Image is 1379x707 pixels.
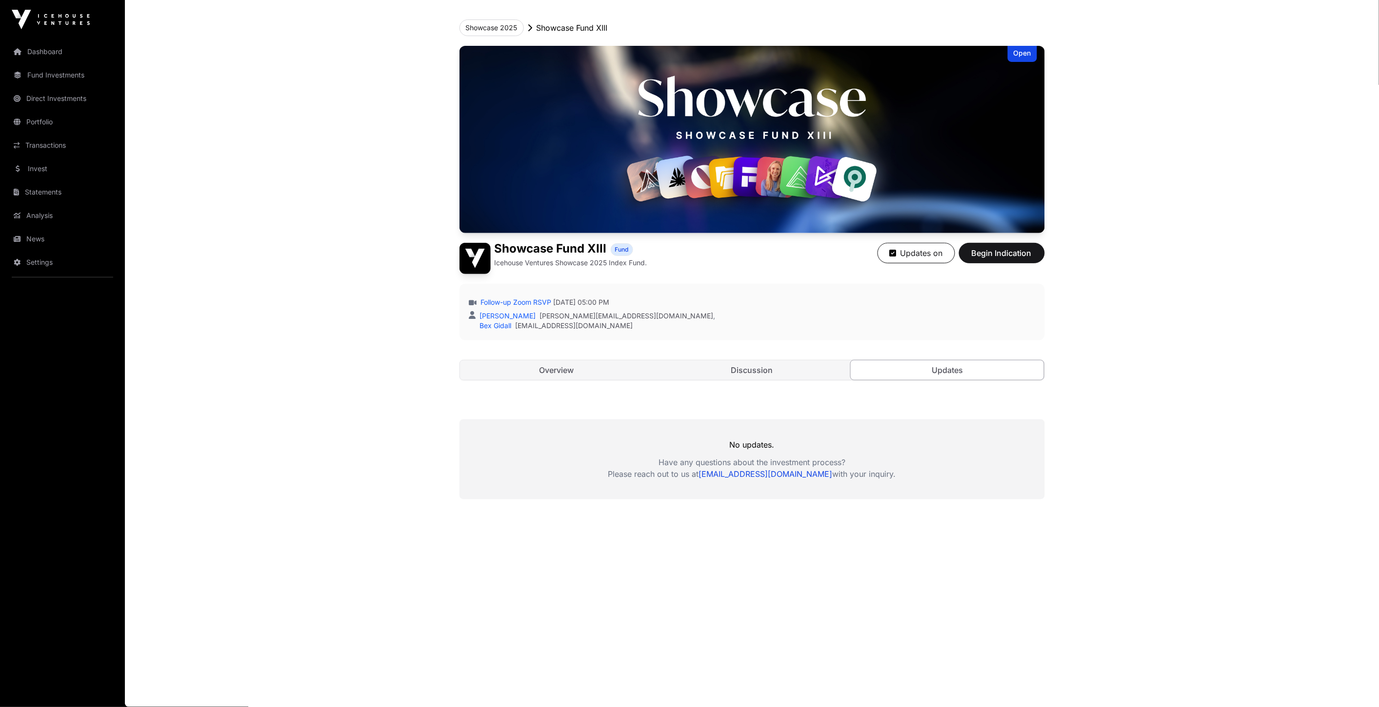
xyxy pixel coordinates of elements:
[460,360,654,380] a: Overview
[554,297,610,307] span: [DATE] 05:00 PM
[8,205,117,226] a: Analysis
[479,297,552,307] a: Follow-up Zoom RSVP
[540,311,714,321] a: [PERSON_NAME][EMAIL_ADDRESS][DOMAIN_NAME]
[8,88,117,109] a: Direct Investments
[460,419,1045,499] div: No updates.
[478,311,716,321] div: ,
[478,312,536,320] a: [PERSON_NAME]
[655,360,849,380] a: Discussion
[460,46,1045,233] img: Showcase Fund XIII
[495,243,607,256] h1: Showcase Fund XIII
[971,247,1033,259] span: Begin Indication
[460,360,1044,380] nav: Tabs
[615,246,629,254] span: Fund
[8,111,117,133] a: Portfolio
[8,181,117,203] a: Statements
[8,135,117,156] a: Transactions
[850,360,1045,380] a: Updates
[8,228,117,250] a: News
[478,321,512,330] a: Bex Gidall
[1008,46,1037,62] div: Open
[8,64,117,86] a: Fund Investments
[460,243,491,274] img: Showcase Fund XIII
[878,243,955,263] button: Updates on
[460,20,524,36] button: Showcase 2025
[699,469,833,479] a: [EMAIL_ADDRESS][DOMAIN_NAME]
[537,22,608,34] p: Showcase Fund XIII
[959,253,1045,262] a: Begin Indication
[959,243,1045,263] button: Begin Indication
[8,252,117,273] a: Settings
[495,258,647,268] p: Icehouse Ventures Showcase 2025 Index Fund.
[8,158,117,179] a: Invest
[1330,660,1379,707] iframe: Chat Widget
[460,456,1045,480] p: Have any questions about the investment process? Please reach out to us at with your inquiry.
[12,10,90,29] img: Icehouse Ventures Logo
[516,321,633,331] a: [EMAIL_ADDRESS][DOMAIN_NAME]
[8,41,117,62] a: Dashboard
